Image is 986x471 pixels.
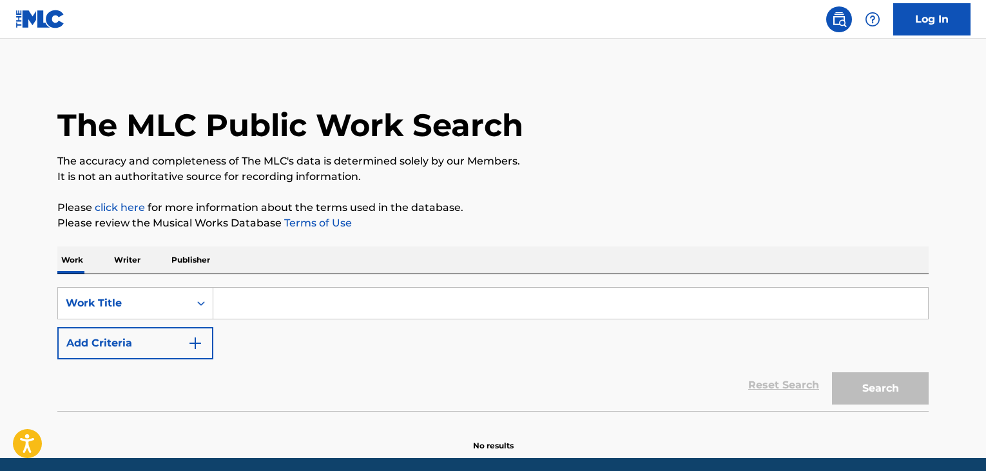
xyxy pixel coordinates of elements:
a: Log In [893,3,971,35]
img: help [865,12,880,27]
img: search [831,12,847,27]
p: Writer [110,246,144,274]
p: Work [57,246,87,274]
a: Public Search [826,6,852,32]
div: Help [860,6,885,32]
p: No results [473,425,514,452]
button: Add Criteria [57,327,213,359]
p: Please review the Musical Works Database [57,215,929,231]
p: Publisher [168,246,214,274]
p: The accuracy and completeness of The MLC's data is determined solely by our Members. [57,154,929,169]
img: MLC Logo [15,10,65,28]
a: click here [95,201,145,214]
p: Please for more information about the terms used in the database. [57,200,929,215]
div: Work Title [66,296,182,311]
h1: The MLC Public Work Search [57,106,523,145]
form: Search Form [57,287,929,411]
p: It is not an authoritative source for recording information. [57,169,929,185]
img: 9d2ae6d4665cec9f34b9.svg [188,336,203,351]
a: Terms of Use [282,217,352,229]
